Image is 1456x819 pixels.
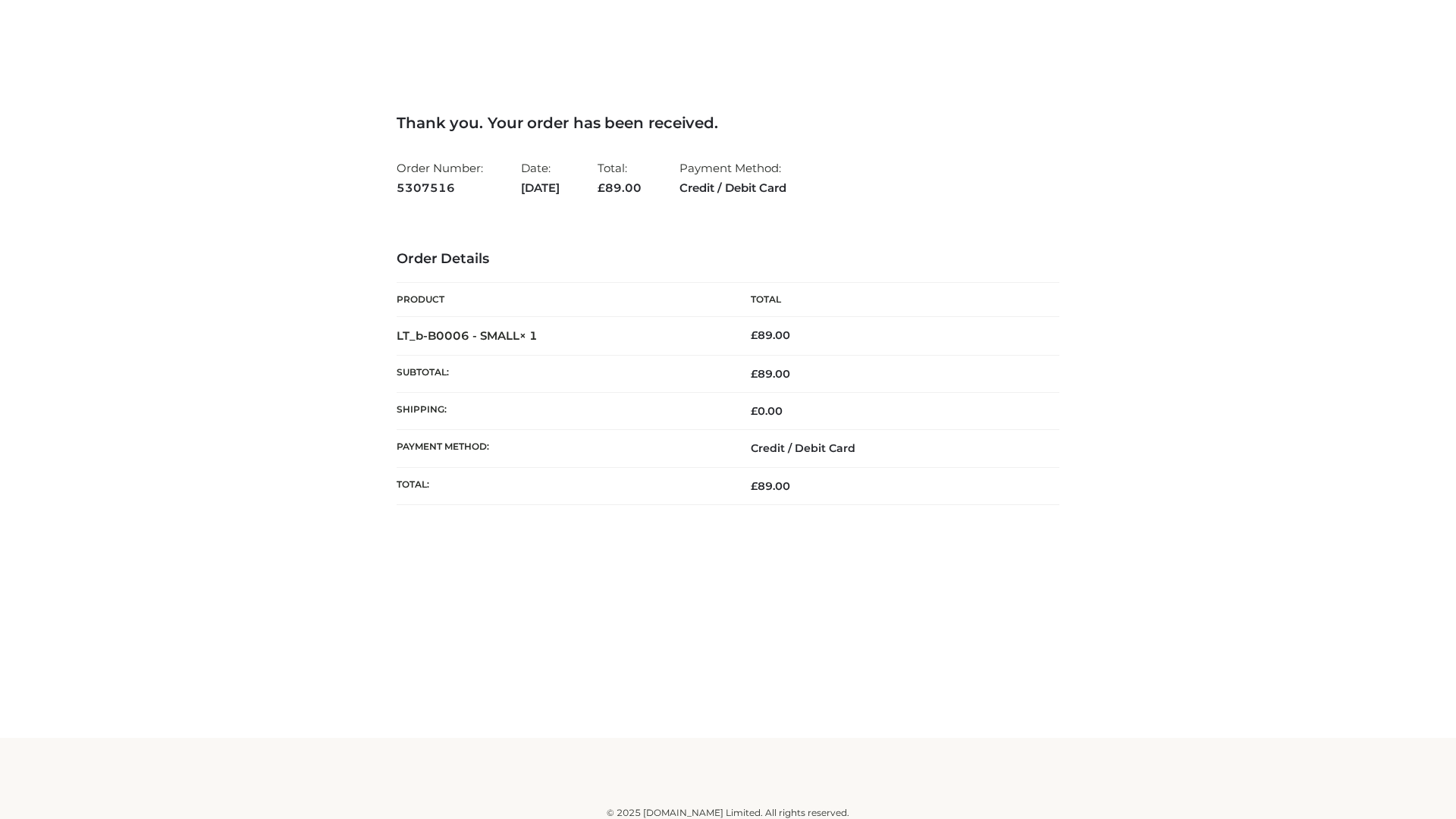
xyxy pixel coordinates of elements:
td: Credit / Debit Card [728,430,1059,467]
h3: Thank you. Your order has been received. [397,114,1059,132]
bdi: 0.00 [751,404,783,418]
span: 89.00 [751,367,790,381]
span: £ [751,479,758,493]
li: Order Number: [397,155,483,201]
span: £ [598,180,605,195]
h3: Order Details [397,251,1059,268]
strong: × 1 [519,328,538,343]
th: Product [397,283,728,317]
th: Total: [397,467,728,504]
strong: LT_b-B0006 - SMALL [397,328,538,343]
th: Subtotal: [397,355,728,392]
strong: Credit / Debit Card [679,178,786,198]
th: Total [728,283,1059,317]
span: 89.00 [598,180,642,195]
bdi: 89.00 [751,328,790,342]
th: Shipping: [397,393,728,430]
li: Date: [521,155,560,201]
span: £ [751,367,758,381]
li: Total: [598,155,642,201]
strong: [DATE] [521,178,560,198]
span: 89.00 [751,479,790,493]
span: £ [751,328,758,342]
li: Payment Method: [679,155,786,201]
th: Payment method: [397,430,728,467]
strong: 5307516 [397,178,483,198]
span: £ [751,404,758,418]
